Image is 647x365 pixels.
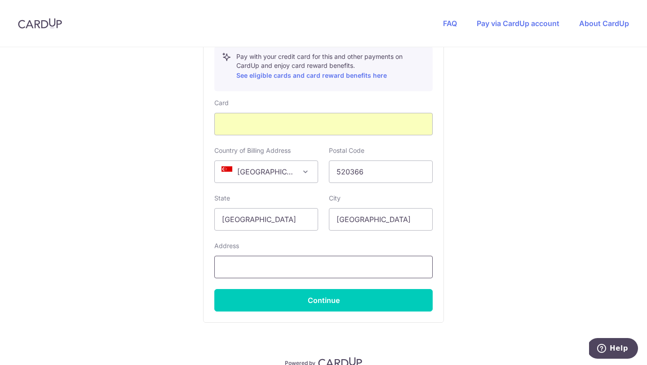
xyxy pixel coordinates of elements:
label: Country of Billing Address [214,146,291,155]
a: FAQ [443,19,457,28]
label: State [214,194,230,203]
label: Address [214,241,239,250]
a: See eligible cards and card reward benefits here [236,71,387,79]
input: Example 123456 [329,160,433,183]
label: Card [214,98,229,107]
img: CardUp [18,18,62,29]
a: Pay via CardUp account [477,19,559,28]
label: Postal Code [329,146,364,155]
button: Continue [214,289,433,312]
iframe: Opens a widget where you can find more information [589,338,638,361]
iframe: Secure card payment input frame [222,119,425,129]
a: About CardUp [579,19,629,28]
span: Singapore [215,161,318,182]
label: City [329,194,341,203]
span: Singapore [214,160,318,183]
p: Pay with your credit card for this and other payments on CardUp and enjoy card reward benefits. [236,52,425,81]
